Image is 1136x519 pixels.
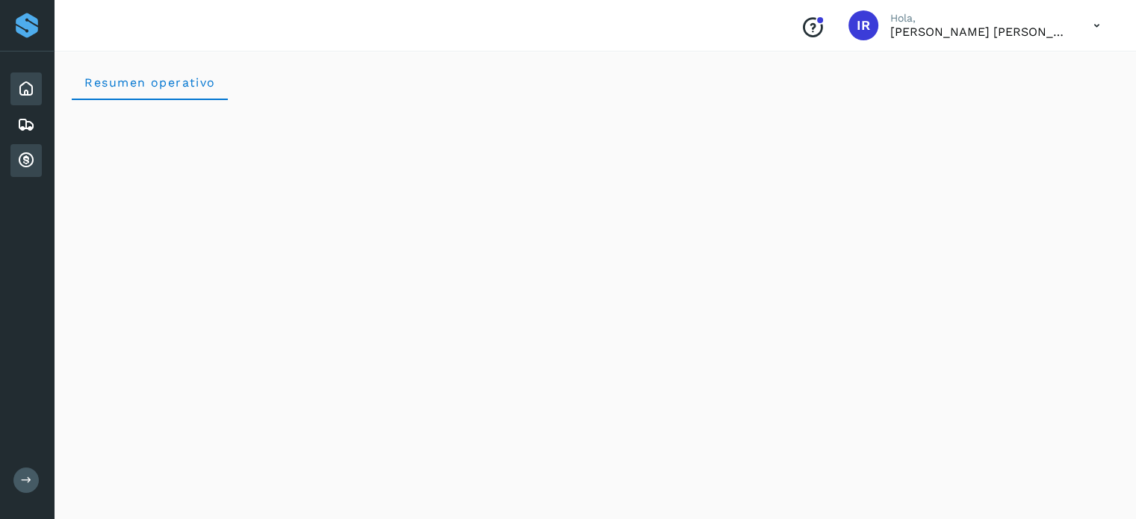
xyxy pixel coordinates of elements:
[10,108,42,141] div: Embarques
[84,75,216,90] span: Resumen operativo
[890,25,1070,39] p: Ivan Riquelme Contreras
[890,12,1070,25] p: Hola,
[10,72,42,105] div: Inicio
[10,144,42,177] div: Cuentas por cobrar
